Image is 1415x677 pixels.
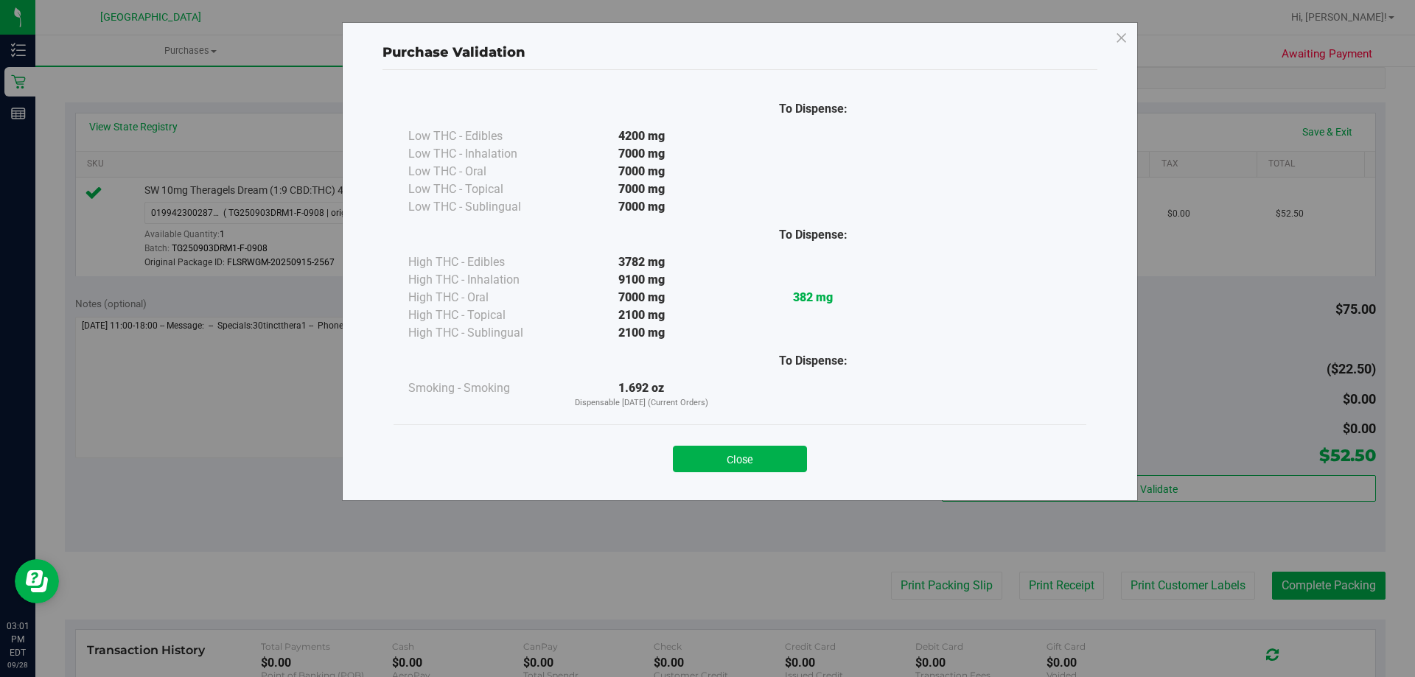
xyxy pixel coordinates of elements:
div: Low THC - Topical [408,180,556,198]
div: 2100 mg [556,324,727,342]
div: 3782 mg [556,253,727,271]
div: Low THC - Sublingual [408,198,556,216]
div: High THC - Inhalation [408,271,556,289]
div: 4200 mg [556,127,727,145]
div: To Dispense: [727,226,899,244]
div: To Dispense: [727,352,899,370]
button: Close [673,446,807,472]
div: 9100 mg [556,271,727,289]
div: Smoking - Smoking [408,379,556,397]
div: 1.692 oz [556,379,727,410]
div: 7000 mg [556,289,727,306]
div: 7000 mg [556,163,727,180]
div: Low THC - Oral [408,163,556,180]
div: High THC - Sublingual [408,324,556,342]
p: Dispensable [DATE] (Current Orders) [556,397,727,410]
div: To Dispense: [727,100,899,118]
strong: 382 mg [793,290,833,304]
div: Low THC - Inhalation [408,145,556,163]
div: 7000 mg [556,180,727,198]
div: 7000 mg [556,198,727,216]
div: 7000 mg [556,145,727,163]
span: Purchase Validation [382,44,525,60]
div: High THC - Oral [408,289,556,306]
iframe: Resource center [15,559,59,603]
div: Low THC - Edibles [408,127,556,145]
div: 2100 mg [556,306,727,324]
div: High THC - Topical [408,306,556,324]
div: High THC - Edibles [408,253,556,271]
